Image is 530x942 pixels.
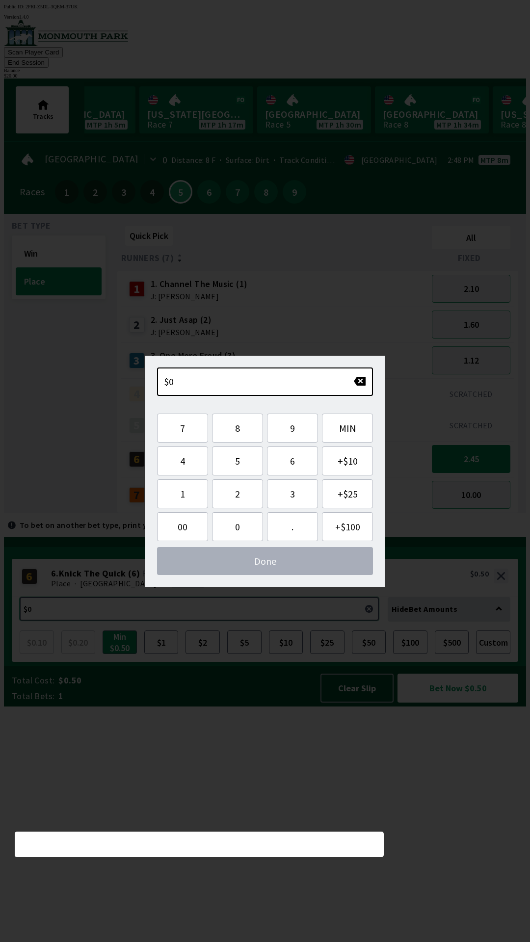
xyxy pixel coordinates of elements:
span: + $25 [330,488,365,500]
span: $0 [164,375,174,388]
button: 1 [157,479,208,508]
span: MIN [330,422,365,434]
button: 6 [267,446,318,475]
span: 7 [165,422,200,434]
button: +$100 [322,512,373,541]
button: 5 [212,446,263,475]
button: 8 [212,414,263,443]
span: + $10 [330,455,365,467]
button: 7 [157,414,208,443]
span: 4 [165,455,200,467]
span: 8 [220,422,255,434]
button: +$10 [322,446,373,475]
button: +$25 [322,479,373,508]
span: 9 [275,422,310,434]
button: 2 [212,479,263,508]
button: 00 [157,512,208,541]
span: Done [165,555,365,567]
button: Done [157,547,373,575]
span: 5 [220,455,255,467]
button: MIN [322,414,373,443]
span: 1 [165,488,200,500]
span: + $100 [330,521,365,533]
button: 9 [267,414,318,443]
button: 4 [157,446,208,475]
span: 0 [220,521,255,533]
span: 6 [275,455,310,467]
button: . [267,512,318,541]
span: . [275,521,310,533]
span: 00 [165,521,200,533]
span: 2 [220,488,255,500]
button: 0 [212,512,263,541]
span: 3 [275,488,310,500]
button: 3 [267,479,318,508]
